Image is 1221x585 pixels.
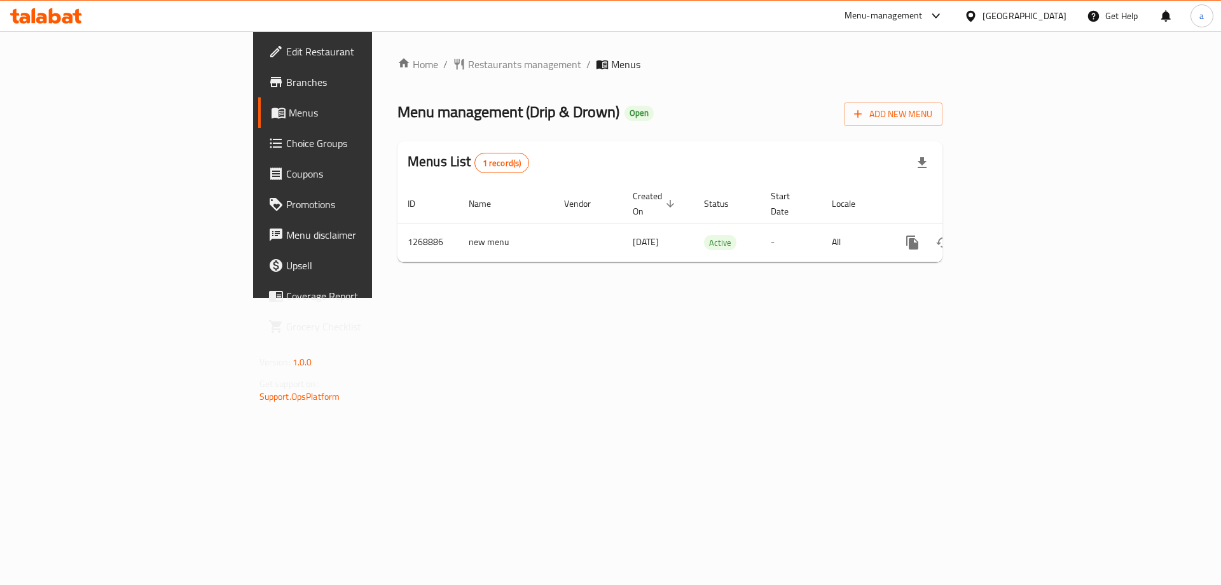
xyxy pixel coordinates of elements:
[469,196,507,211] span: Name
[624,106,654,121] div: Open
[258,159,457,189] a: Coupons
[286,258,447,273] span: Upsell
[586,57,591,72] li: /
[845,8,923,24] div: Menu-management
[907,148,937,178] div: Export file
[259,354,291,370] span: Version:
[453,57,581,72] a: Restaurants management
[408,196,432,211] span: ID
[983,9,1066,23] div: [GEOGRAPHIC_DATA]
[286,197,447,212] span: Promotions
[286,74,447,90] span: Branches
[459,223,554,262] td: new menu
[293,354,312,370] span: 1.0.0
[704,236,736,250] span: Active
[258,311,457,342] a: Grocery Checklist
[1199,9,1204,23] span: a
[258,281,457,311] a: Coverage Report
[771,188,806,219] span: Start Date
[258,97,457,128] a: Menus
[397,57,942,72] nav: breadcrumb
[286,136,447,151] span: Choice Groups
[397,97,619,126] span: Menu management ( Drip & Drown )
[844,102,942,126] button: Add New Menu
[761,223,822,262] td: -
[258,220,457,250] a: Menu disclaimer
[408,152,529,173] h2: Menus List
[633,188,679,219] span: Created On
[928,227,958,258] button: Change Status
[259,388,340,405] a: Support.OpsPlatform
[258,36,457,67] a: Edit Restaurant
[897,227,928,258] button: more
[633,234,659,250] span: [DATE]
[704,196,745,211] span: Status
[258,128,457,159] a: Choice Groups
[475,157,529,169] span: 1 record(s)
[474,153,530,173] div: Total records count
[286,44,447,59] span: Edit Restaurant
[286,288,447,304] span: Coverage Report
[624,108,654,118] span: Open
[258,189,457,220] a: Promotions
[258,67,457,97] a: Branches
[259,376,318,392] span: Get support on:
[286,166,447,181] span: Coupons
[258,250,457,281] a: Upsell
[468,57,581,72] span: Restaurants management
[822,223,887,262] td: All
[832,196,872,211] span: Locale
[854,106,932,122] span: Add New Menu
[564,196,607,211] span: Vendor
[289,105,447,120] span: Menus
[286,227,447,243] span: Menu disclaimer
[286,319,447,334] span: Grocery Checklist
[887,185,1030,223] th: Actions
[611,57,640,72] span: Menus
[397,185,1030,262] table: enhanced table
